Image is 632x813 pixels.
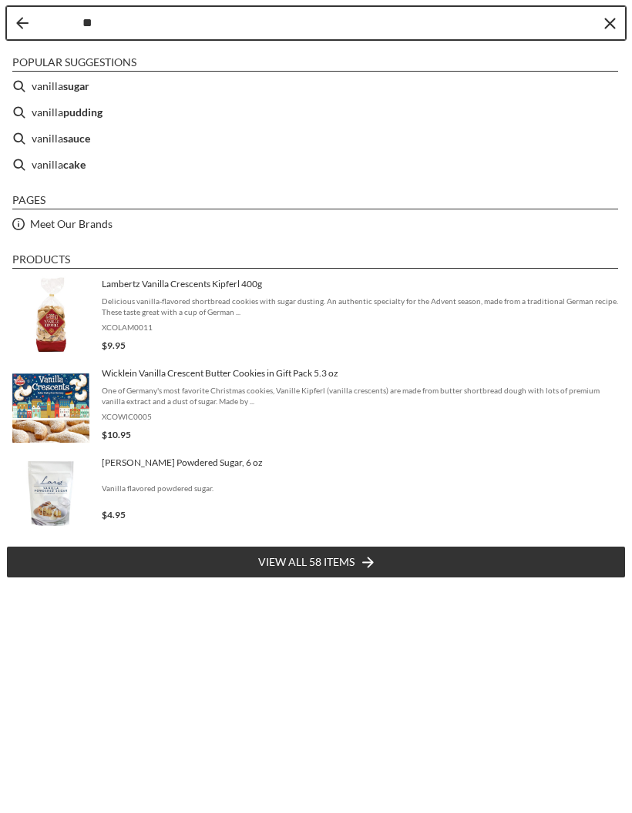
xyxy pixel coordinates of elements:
b: pudding [63,103,103,121]
a: Wicklein Vanilla Crescent Butter Cookies in Gift Pack 5.3 ozOne of Germany's most favorite Christ... [12,366,620,443]
span: View all 58 items [258,554,355,570]
li: vanilla sauce [6,125,626,152]
span: Wicklein Vanilla Crescent Butter Cookies in Gift Pack 5.3 oz [102,367,620,380]
li: vanilla pudding [6,99,626,125]
span: $10.95 [102,429,131,440]
li: Lambertz Vanilla Crescents Kipferl 400g [6,270,626,360]
span: Lambertz Vanilla Crescents Kipferl 400g [102,278,620,290]
a: Lars Vanilla Powdered Sugar[PERSON_NAME] Powdered Sugar, 6 ozVanilla flavored powdered sugar.$4.95 [12,455,620,532]
a: Lambertz Vanilla Crescents Kipferl 400gDelicious vanilla-flavored shortbread cookies with sugar d... [12,276,620,353]
span: XCOLAM0011 [102,322,620,333]
button: Clear [602,15,617,31]
b: sauce [63,129,90,147]
li: Products [12,253,618,269]
li: vanilla cake [6,152,626,178]
li: View all 58 items [6,546,626,578]
b: cake [63,156,86,173]
li: Meet Our Brands [6,211,626,237]
span: $9.95 [102,340,126,351]
button: Back [16,17,29,29]
span: [PERSON_NAME] Powdered Sugar, 6 oz [102,457,620,469]
span: Vanilla flavored powdered sugar. [102,483,620,493]
span: Delicious vanilla-flavored shortbread cookies with sugar dusting. An authentic specialty for the ... [102,296,620,317]
li: Wicklein Vanilla Crescent Butter Cookies in Gift Pack 5.3 oz [6,360,626,449]
span: One of Germany's most favorite Christmas cookies, Vanille Kipferl (vanilla crescents) are made fr... [102,385,620,406]
li: Lars Vanilla Powdered Sugar, 6 oz [6,449,626,538]
li: vanilla sugar [6,73,626,99]
li: Pages [12,193,618,209]
li: Popular suggestions [12,55,618,72]
span: $4.95 [102,509,126,520]
span: XCOWIC0005 [102,411,620,422]
img: Lars Vanilla Powdered Sugar [12,455,89,532]
a: Meet Our Brands [30,215,113,233]
b: sugar [63,77,89,95]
